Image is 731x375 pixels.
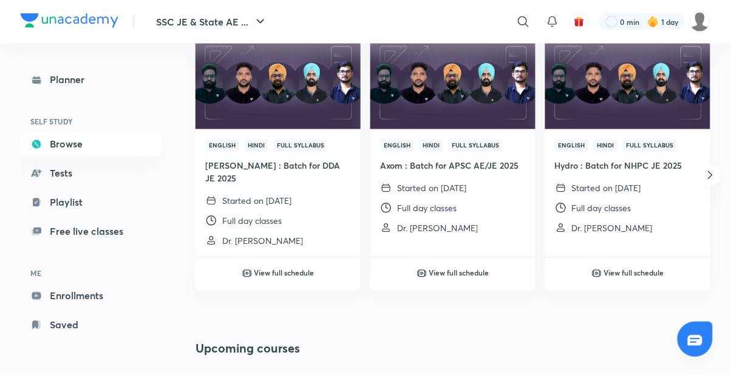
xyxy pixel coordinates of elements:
p: Dr. Jaspal Singh [222,235,303,248]
a: Tests [21,161,161,186]
img: play [417,269,427,279]
a: Saved [21,313,161,337]
a: Planner [21,68,161,92]
span: Hindi [244,139,268,152]
a: ThumbnailEnglishHindiFull Syllabus[PERSON_NAME] : Batch for DDA JE 2025Started on [DATE]Full day ... [195,37,361,257]
h2: Upcoming courses [195,340,300,358]
span: Full Syllabus [273,139,328,152]
h4: Axom : Batch for APSC AE/JE 2025 [380,160,526,172]
img: Thumbnail [543,36,712,130]
span: Full Syllabus [448,139,503,152]
span: Hindi [594,139,618,152]
img: Thumbnail [369,36,537,130]
img: play [592,269,602,279]
img: Munna Singh [690,12,710,32]
p: Full day classes [397,202,457,215]
img: avatar [574,16,585,27]
span: Hindi [419,139,443,152]
img: Thumbnail [194,36,362,130]
span: Full Syllabus [623,139,678,152]
img: play [242,269,252,279]
h6: View full schedule [604,268,664,279]
a: ThumbnailEnglishHindiFull SyllabusAxom : Batch for APSC AE/JE 2025Started on [DATE]Full day class... [370,37,535,245]
p: Started on [DATE] [397,182,466,195]
a: Playlist [21,191,161,215]
img: streak [647,16,659,28]
p: Dr. Jaspal Singh [397,222,478,235]
button: avatar [569,12,589,32]
span: English [205,139,239,152]
p: Full day classes [572,202,631,215]
h6: ME [21,263,161,284]
h4: [PERSON_NAME] : Batch for DDA JE 2025 [205,160,351,185]
h6: SELF STUDY [21,112,161,132]
p: Dr. Jaspal Singh [572,222,653,235]
a: Free live classes [21,220,161,244]
a: ThumbnailEnglishHindiFull SyllabusHydro : Batch for NHPC JE 2025Started on [DATE]Full day classes... [545,37,710,245]
p: Full day classes [222,215,282,228]
a: Browse [21,132,161,157]
a: Enrollments [21,284,161,308]
span: English [555,139,589,152]
button: SSC JE & State AE ... [149,10,275,34]
p: Started on [DATE] [572,182,641,195]
p: Started on [DATE] [222,195,291,208]
span: English [380,139,414,152]
img: Company Logo [21,13,118,28]
h6: View full schedule [429,268,489,279]
h6: View full schedule [254,268,314,279]
h4: Hydro : Batch for NHPC JE 2025 [555,160,701,172]
a: Company Logo [21,13,118,31]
